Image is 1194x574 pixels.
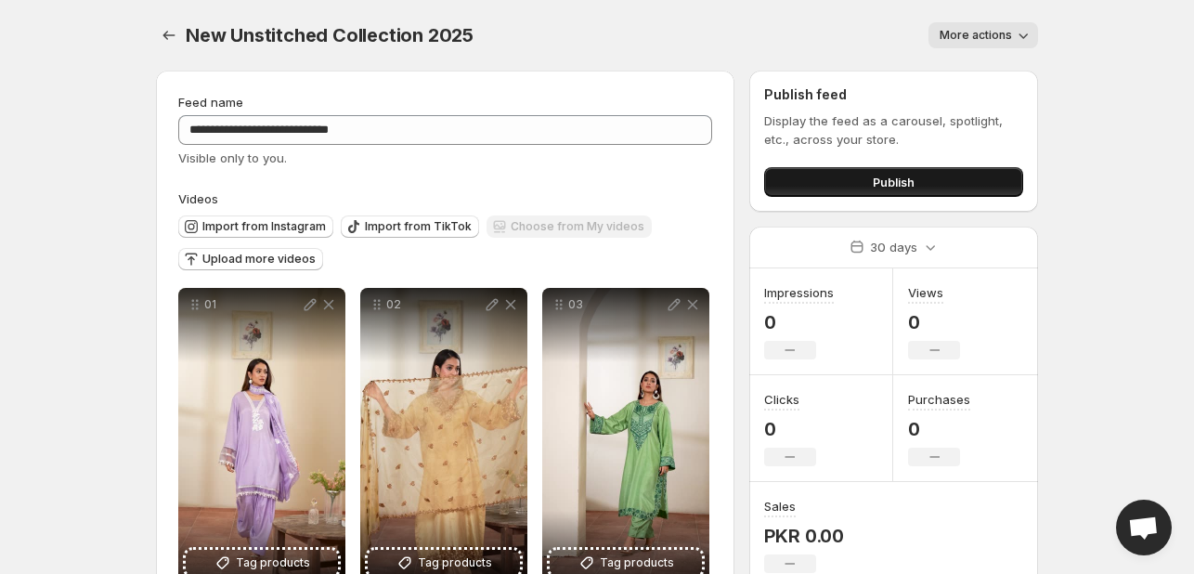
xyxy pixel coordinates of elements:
span: More actions [940,28,1012,43]
span: Tag products [236,554,310,572]
p: 01 [204,297,301,312]
a: Open chat [1116,500,1172,555]
button: Upload more videos [178,248,323,270]
span: Import from Instagram [202,219,326,234]
span: Tag products [418,554,492,572]
span: Import from TikTok [365,219,472,234]
p: 0 [908,418,970,440]
button: Import from TikTok [341,215,479,238]
h3: Views [908,283,943,302]
span: Upload more videos [202,252,316,267]
h2: Publish feed [764,85,1023,104]
h3: Sales [764,497,796,515]
button: Import from Instagram [178,215,333,238]
p: 02 [386,297,483,312]
h3: Impressions [764,283,834,302]
p: 30 days [870,238,917,256]
h3: Purchases [908,390,970,409]
h3: Clicks [764,390,799,409]
p: 0 [764,418,816,440]
p: PKR 0.00 [764,525,844,547]
span: Feed name [178,95,243,110]
span: New Unstitched Collection 2025 [186,24,474,46]
span: Videos [178,191,218,206]
span: Publish [873,173,915,191]
span: Tag products [600,554,674,572]
span: Visible only to you. [178,150,287,165]
p: 0 [764,311,834,333]
button: Publish [764,167,1023,197]
button: More actions [928,22,1038,48]
p: 0 [908,311,960,333]
p: Display the feed as a carousel, spotlight, etc., across your store. [764,111,1023,149]
p: 03 [568,297,665,312]
button: Settings [156,22,182,48]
